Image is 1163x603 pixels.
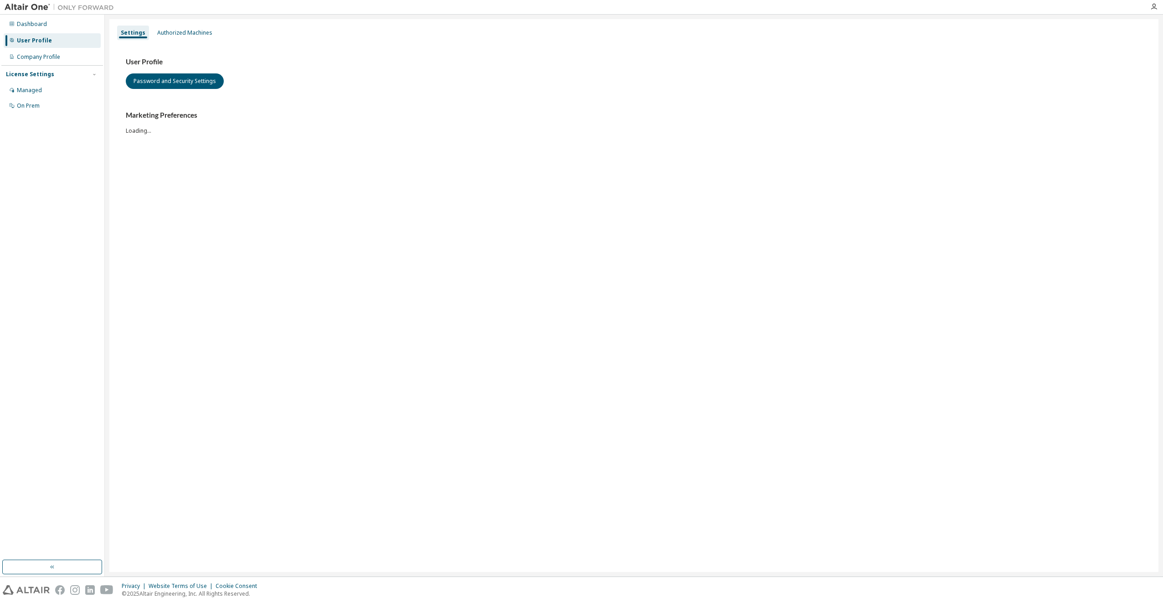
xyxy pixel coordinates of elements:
img: instagram.svg [70,585,80,595]
div: Loading... [126,111,1142,134]
div: Cookie Consent [216,582,262,590]
img: facebook.svg [55,585,65,595]
button: Password and Security Settings [126,73,224,89]
div: Settings [121,29,145,36]
h3: User Profile [126,57,1142,67]
div: Website Terms of Use [149,582,216,590]
div: Authorized Machines [157,29,212,36]
div: Company Profile [17,53,60,61]
img: linkedin.svg [85,585,95,595]
div: User Profile [17,37,52,44]
img: Altair One [5,3,118,12]
img: youtube.svg [100,585,113,595]
img: altair_logo.svg [3,585,50,595]
div: Dashboard [17,21,47,28]
div: Privacy [122,582,149,590]
div: Managed [17,87,42,94]
h3: Marketing Preferences [126,111,1142,120]
div: On Prem [17,102,40,109]
div: License Settings [6,71,54,78]
p: © 2025 Altair Engineering, Inc. All Rights Reserved. [122,590,262,598]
